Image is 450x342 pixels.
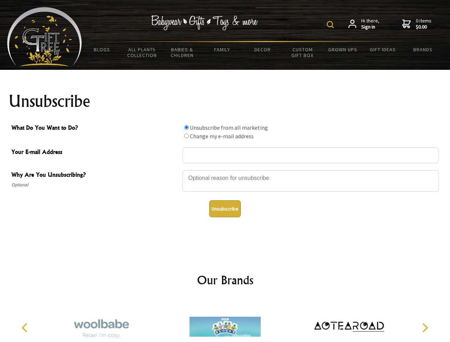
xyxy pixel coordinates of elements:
[151,15,258,30] img: Babywear - Gifts - Toys & more
[361,24,379,30] strong: Sign in
[162,42,202,63] a: Babies & Children
[18,320,33,336] button: Previous
[348,18,379,30] a: Hi there,Sign in
[7,7,82,66] img: Babyware - Gifts - Toys and more...
[417,320,433,336] button: Next
[361,18,379,30] span: Hi there,
[402,18,431,30] a: 0 items$0.00
[242,42,283,57] a: Decor
[11,170,179,181] span: Why Are You Unsubscribing?
[11,123,179,134] span: What Do You Want to Do?
[11,147,179,158] span: Your E-mail Address
[209,200,241,217] button: Unsubscribe
[416,17,431,30] span: 0 items
[122,42,162,63] a: All Plants Collection
[190,124,268,131] label: Unsubscribe from all marketing
[416,24,431,30] strong: $0.00
[363,42,403,57] a: Gift Ideas
[190,133,254,140] label: Change my e-mail address
[322,42,363,57] a: Grown Ups
[184,125,189,130] input: What Do You Want to Do?
[327,21,334,28] img: product search
[11,181,179,189] span: Optional
[14,271,436,289] h2: Our Brands
[82,42,122,57] a: BLOGS
[283,42,323,63] a: Custom Gift Box
[9,93,442,110] h1: Unsubscribe
[202,42,243,57] a: Family
[184,134,189,138] input: What Do You Want to Do?
[182,170,439,192] textarea: Why Are You Unsubscribing?
[182,147,439,163] input: Your E-mail Address
[403,42,443,57] a: Brands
